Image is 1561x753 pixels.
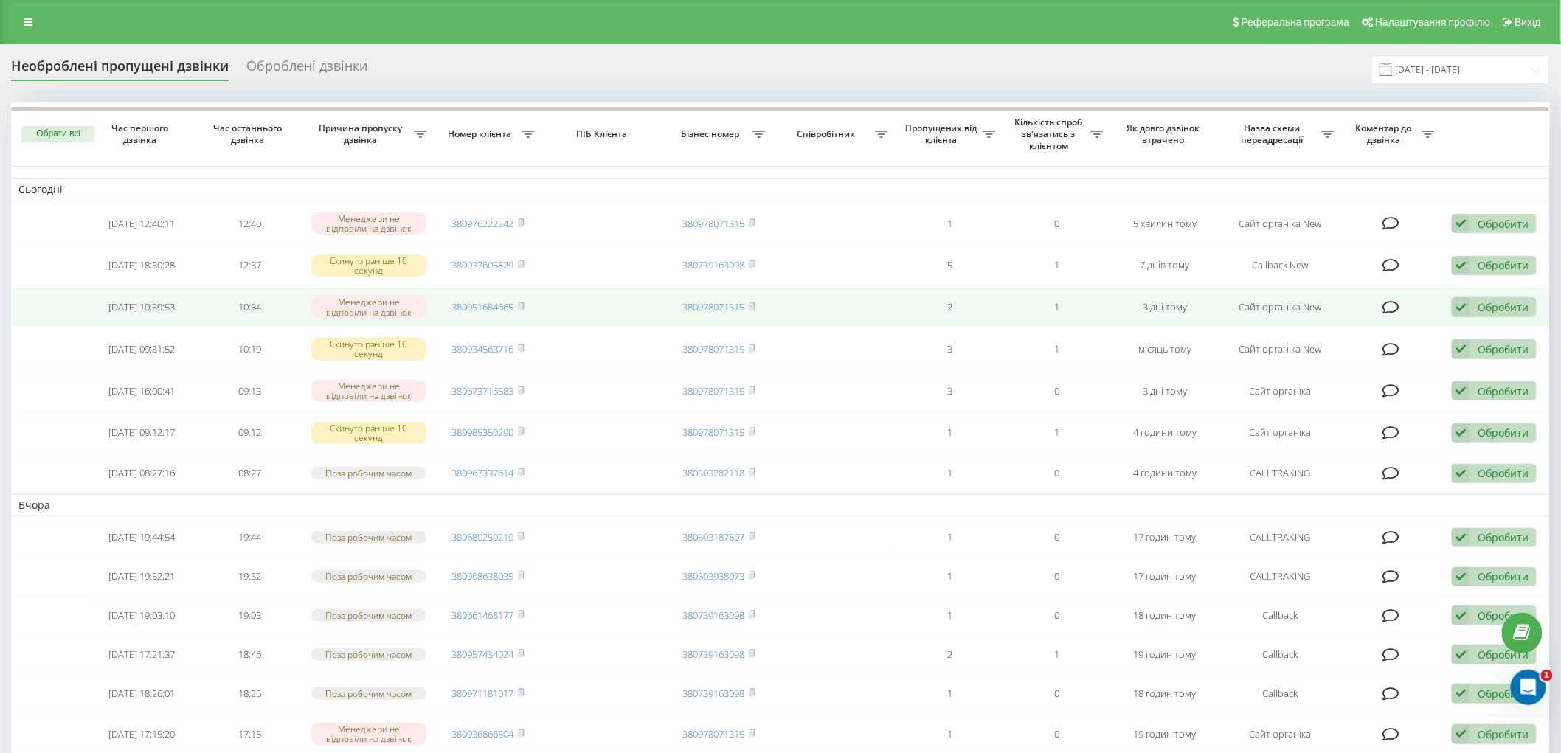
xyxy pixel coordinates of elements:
[1111,204,1219,243] td: 5 хвилин тому
[1219,330,1342,369] td: Сайт органіка New
[1219,288,1342,327] td: Сайт органіка New
[88,519,195,555] td: [DATE] 19:44:54
[1478,258,1529,272] div: Обробити
[780,128,876,140] span: Співробітник
[896,414,1003,453] td: 1
[683,727,745,740] a: 380978071315
[1478,217,1529,231] div: Обробити
[208,122,291,145] span: Час останнього дзвінка
[11,178,1550,201] td: Сьогодні
[683,466,745,479] a: 380503282118
[311,687,427,700] div: Поза робочим часом
[1219,204,1342,243] td: Сайт органіка New
[1111,372,1219,411] td: 3 дні тому
[683,569,745,583] a: 380503938073
[896,246,1003,285] td: 5
[683,608,745,622] a: 380739163098
[1003,414,1111,453] td: 1
[311,380,427,402] div: Менеджери не відповіли на дзвінок
[1219,636,1342,673] td: Callback
[452,217,514,230] a: 380976222242
[311,648,427,661] div: Поза робочим часом
[1478,300,1529,314] div: Обробити
[11,58,229,81] div: Необроблені пропущені дзвінки
[1219,558,1342,594] td: CALLTRAKING
[1111,519,1219,555] td: 17 годин тому
[1219,455,1342,491] td: CALLTRAKING
[21,126,95,142] button: Обрати всі
[1226,122,1321,145] span: Назва схеми переадресації
[452,384,514,398] a: 380673716583
[1242,16,1350,28] span: Реферальна програма
[1478,530,1529,544] div: Обробити
[1111,597,1219,634] td: 18 годин тому
[452,300,514,313] a: 380951684665
[452,466,514,479] a: 380967337614
[1003,636,1111,673] td: 1
[195,636,303,673] td: 18:46
[896,330,1003,369] td: 3
[896,204,1003,243] td: 1
[452,648,514,661] a: 380957434024
[896,558,1003,594] td: 1
[311,296,427,318] div: Менеджери не відповіли на дзвінок
[452,342,514,355] a: 380934563716
[1478,687,1529,701] div: Обробити
[11,494,1550,516] td: Вчора
[195,288,303,327] td: 10:34
[896,636,1003,673] td: 2
[1478,342,1529,356] div: Обробити
[1219,597,1342,634] td: Callback
[1003,204,1111,243] td: 0
[246,58,367,81] div: Оброблені дзвінки
[896,372,1003,411] td: 3
[311,422,427,444] div: Скинуто раніше 10 секунд
[896,455,1003,491] td: 1
[1111,455,1219,491] td: 4 години тому
[452,258,514,271] a: 380937605829
[683,687,745,700] a: 380739163098
[88,455,195,491] td: [DATE] 08:27:16
[311,570,427,583] div: Поза робочим часом
[195,519,303,555] td: 19:44
[683,648,745,661] a: 380739163098
[1541,670,1553,681] span: 1
[1478,426,1529,440] div: Обробити
[195,204,303,243] td: 12:40
[1003,597,1111,634] td: 0
[195,246,303,285] td: 12:37
[1349,122,1422,145] span: Коментар до дзвінка
[195,330,303,369] td: 10:19
[311,122,413,145] span: Причина пропуску дзвінка
[452,727,514,740] a: 380936866504
[896,519,1003,555] td: 1
[1111,246,1219,285] td: 7 днів тому
[1219,372,1342,411] td: Сайт органіка
[195,455,303,491] td: 08:27
[1219,519,1342,555] td: CALLTRAKING
[1478,648,1529,662] div: Обробити
[1219,676,1342,712] td: Callback
[88,246,195,285] td: [DATE] 18:30:28
[1478,569,1529,583] div: Обробити
[896,288,1003,327] td: 2
[683,300,745,313] a: 380978071315
[452,530,514,544] a: 380680250210
[1011,117,1090,151] span: Кількість спроб зв'язатись з клієнтом
[442,128,522,140] span: Номер клієнта
[683,258,745,271] a: 380739163098
[452,608,514,622] a: 380661468177
[1478,727,1529,741] div: Обробити
[683,217,745,230] a: 380978071315
[88,636,195,673] td: [DATE] 17:21:37
[311,254,427,277] div: Скинуто раніше 10 секунд
[195,558,303,594] td: 19:32
[88,597,195,634] td: [DATE] 19:03:10
[1111,330,1219,369] td: місяць тому
[1515,16,1541,28] span: Вихід
[195,597,303,634] td: 19:03
[1003,455,1111,491] td: 0
[683,384,745,398] a: 380978071315
[452,687,514,700] a: 380971181017
[903,122,983,145] span: Пропущених від клієнта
